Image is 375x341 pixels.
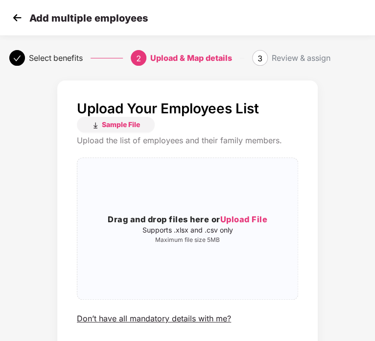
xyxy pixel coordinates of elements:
[29,50,83,66] div: Select benefits
[220,214,267,224] span: Upload File
[77,100,259,117] p: Upload Your Employees List
[77,158,298,299] span: Drag and drop files here orUpload FileSupports .xlsx and .csv onlyMaximum file size 5MB
[77,226,298,234] p: Supports .xlsx and .csv only
[77,236,298,244] p: Maximum file size 5MB
[272,50,330,66] div: Review & assign
[77,135,298,146] div: Upload the list of employees and their family members.
[150,50,232,66] div: Upload & Map details
[77,213,298,226] h3: Drag and drop files here or
[77,314,231,324] div: Don’t have all mandatory details with me?
[258,53,262,63] span: 3
[13,54,21,62] span: check
[136,53,141,63] span: 2
[77,117,155,132] button: Sample File
[92,122,99,130] img: download_icon
[10,10,24,25] img: svg+xml;base64,PHN2ZyB4bWxucz0iaHR0cDovL3d3dy53My5vcmcvMjAwMC9zdmciIHdpZHRoPSIzMCIgaGVpZ2h0PSIzMC...
[102,120,140,129] span: Sample File
[29,12,148,24] p: Add multiple employees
